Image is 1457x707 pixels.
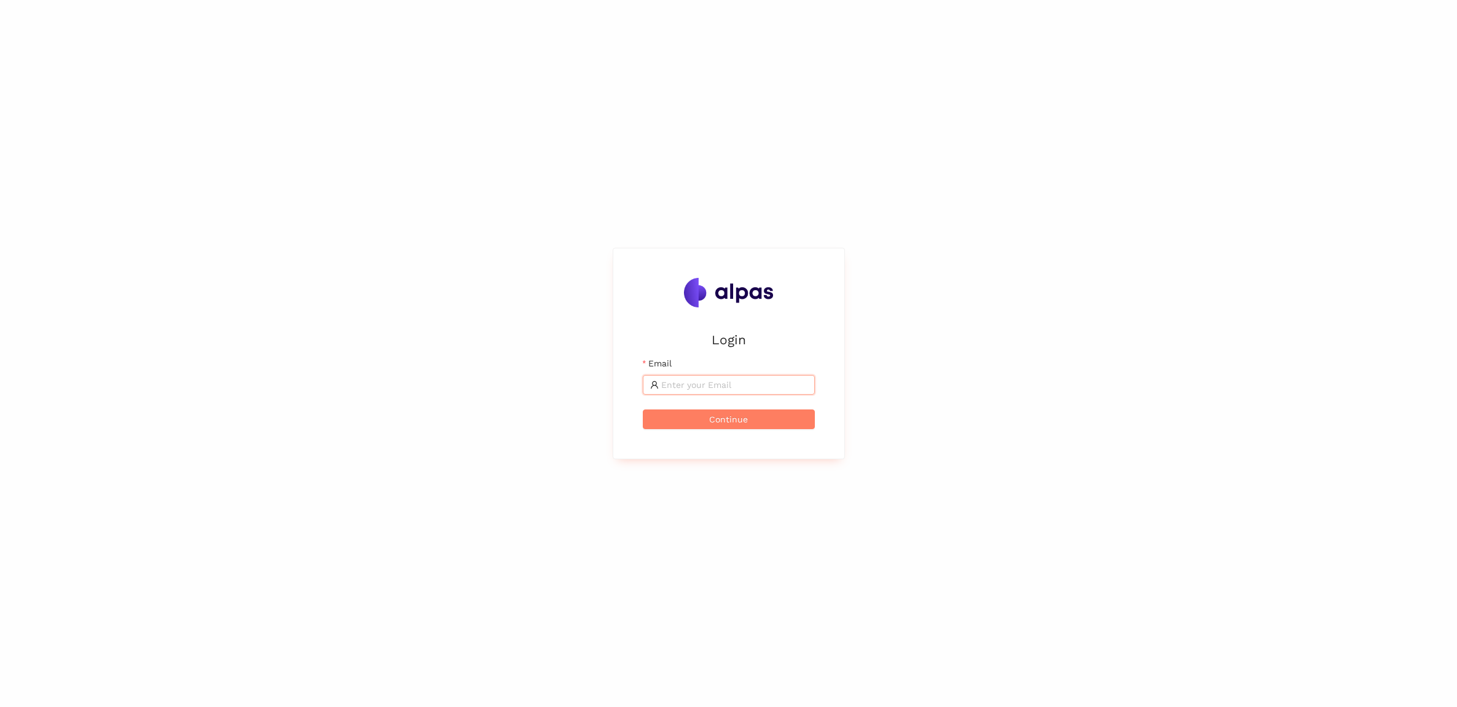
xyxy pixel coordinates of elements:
[709,413,748,426] span: Continue
[684,278,774,307] img: Alpas.ai Logo
[643,330,815,350] h2: Login
[650,381,659,389] span: user
[643,409,815,429] button: Continue
[661,378,807,392] input: Email
[643,357,672,370] label: Email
